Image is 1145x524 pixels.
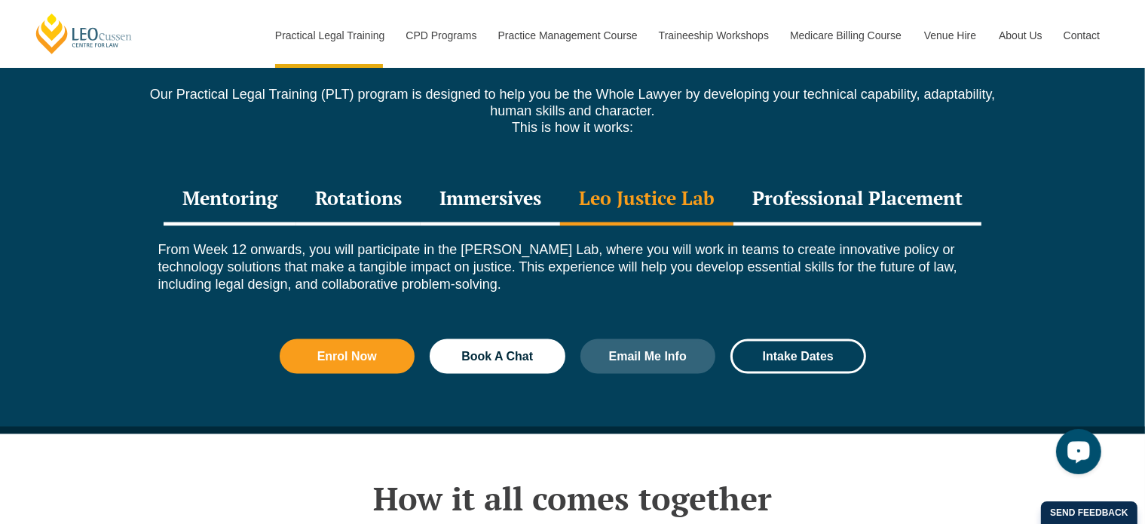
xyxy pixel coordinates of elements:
[1052,3,1111,68] a: Contact
[264,3,395,68] a: Practical Legal Training
[913,3,987,68] a: Venue Hire
[763,351,834,363] span: Intake Dates
[779,3,913,68] a: Medicare Billing Course
[987,3,1052,68] a: About Us
[733,173,981,226] div: Professional Placement
[487,3,648,68] a: Practice Management Course
[34,12,134,55] a: [PERSON_NAME] Centre for Law
[143,32,1003,70] h2: Discover more about our PLT
[143,86,1003,136] p: Our Practical Legal Training (PLT) program is designed to help you be the Whole Lawyer by develop...
[164,173,296,226] div: Mentoring
[648,3,779,68] a: Traineeship Workshops
[1044,423,1107,486] iframe: LiveChat chat widget
[143,480,1003,517] h2: How it all comes together
[730,339,866,374] a: Intake Dates
[421,173,560,226] div: Immersives
[461,351,533,363] span: Book A Chat
[609,351,687,363] span: Email Me Info
[430,339,565,374] a: Book A Chat
[158,241,987,294] p: From Week 12 onwards, you will participate in the [PERSON_NAME] Lab, where you will work in teams...
[296,173,421,226] div: Rotations
[280,339,415,374] a: Enrol Now
[317,351,377,363] span: Enrol Now
[394,3,486,68] a: CPD Programs
[560,173,733,226] div: Leo Justice Lab
[580,339,716,374] a: Email Me Info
